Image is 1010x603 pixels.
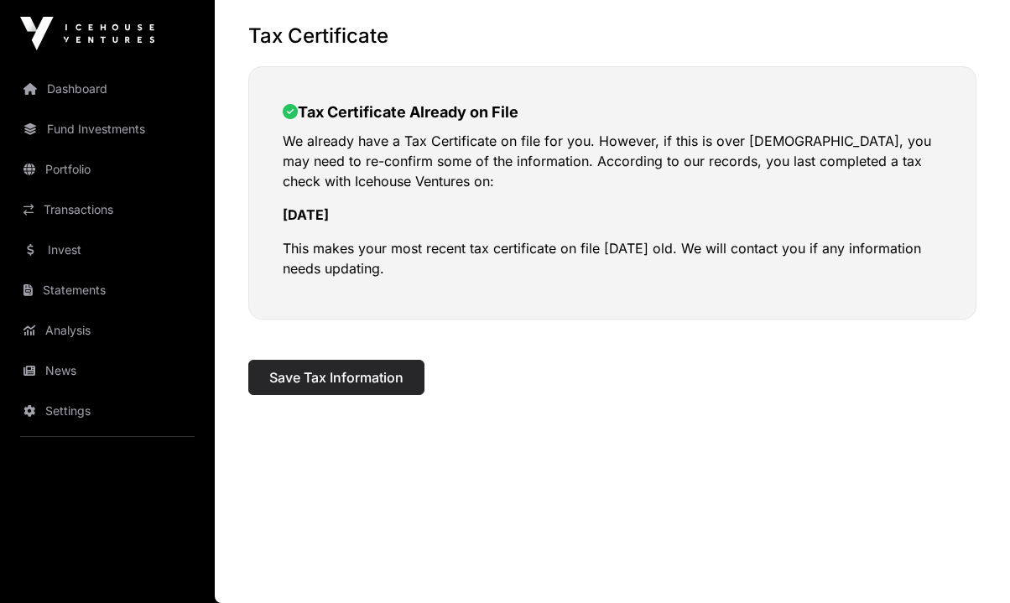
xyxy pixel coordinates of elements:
[13,272,201,309] a: Statements
[20,17,154,50] img: Icehouse Ventures Logo
[13,392,201,429] a: Settings
[13,231,201,268] a: Invest
[283,131,942,191] p: We already have a Tax Certificate on file for you. However, if this is over [DEMOGRAPHIC_DATA], y...
[283,205,942,225] p: [DATE]
[269,367,403,387] span: Save Tax Information
[13,70,201,107] a: Dashboard
[248,360,424,395] button: Save Tax Information
[283,101,942,124] h2: Tax Certificate Already on File
[13,151,201,188] a: Portfolio
[248,23,976,49] h2: Tax Certificate
[13,191,201,228] a: Transactions
[13,312,201,349] a: Analysis
[926,522,1010,603] iframe: Chat Widget
[283,238,942,278] p: This makes your most recent tax certificate on file [DATE] old. We will contact you if any inform...
[13,111,201,148] a: Fund Investments
[13,352,201,389] a: News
